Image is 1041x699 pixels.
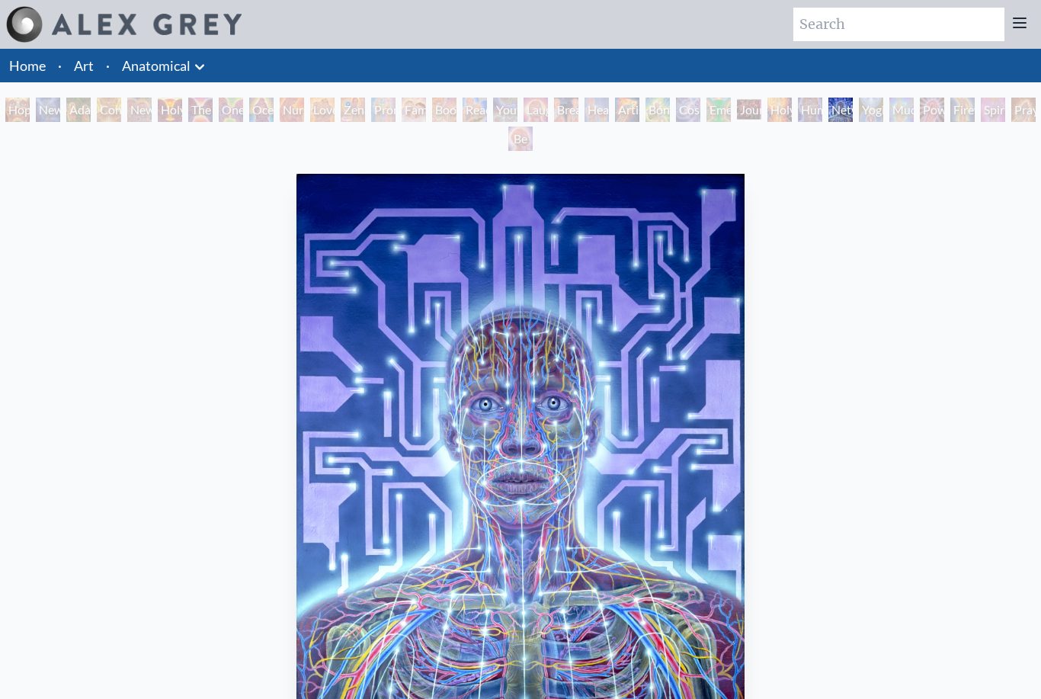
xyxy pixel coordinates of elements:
[66,98,91,122] div: Adam & Eve
[767,98,792,122] div: Holy Fire
[52,49,68,82] li: ·
[676,98,700,122] div: Cosmic Lovers
[97,98,121,122] div: Contemplation
[585,98,609,122] div: Healing
[249,98,274,122] div: Ocean of Love Bliss
[9,57,46,74] a: Home
[737,98,761,122] div: Journey of the Wounded Healer
[793,8,1004,41] input: Search
[402,98,426,122] div: Family
[36,98,60,122] div: New Man [DEMOGRAPHIC_DATA]: [DEMOGRAPHIC_DATA] Mind
[127,98,152,122] div: New Man New Woman
[706,98,731,122] div: Emerald Grail
[219,98,243,122] div: One Taste
[524,98,548,122] div: Laughing Man
[158,98,182,122] div: Holy Grail
[100,49,116,82] li: ·
[74,55,94,76] a: Art
[280,98,304,122] div: Nursing
[981,98,1005,122] div: Spirit Animates the Flesh
[615,98,639,122] div: Artist's Hand
[508,127,533,151] div: Be a Good Human Being
[371,98,396,122] div: Promise
[310,98,335,122] div: Love Circuit
[920,98,944,122] div: Power to the Peaceful
[798,98,822,122] div: Human Geometry
[1011,98,1036,122] div: Praying Hands
[645,98,670,122] div: Bond
[432,98,456,122] div: Boo-boo
[463,98,487,122] div: Reading
[554,98,578,122] div: Breathing
[493,98,517,122] div: Young & Old
[188,98,213,122] div: The Kiss
[828,98,853,122] div: Networks
[889,98,914,122] div: Mudra
[950,98,975,122] div: Firewalking
[341,98,365,122] div: Zena Lotus
[5,98,30,122] div: Hope
[859,98,883,122] div: Yogi & the Möbius Sphere
[122,55,191,76] a: Anatomical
